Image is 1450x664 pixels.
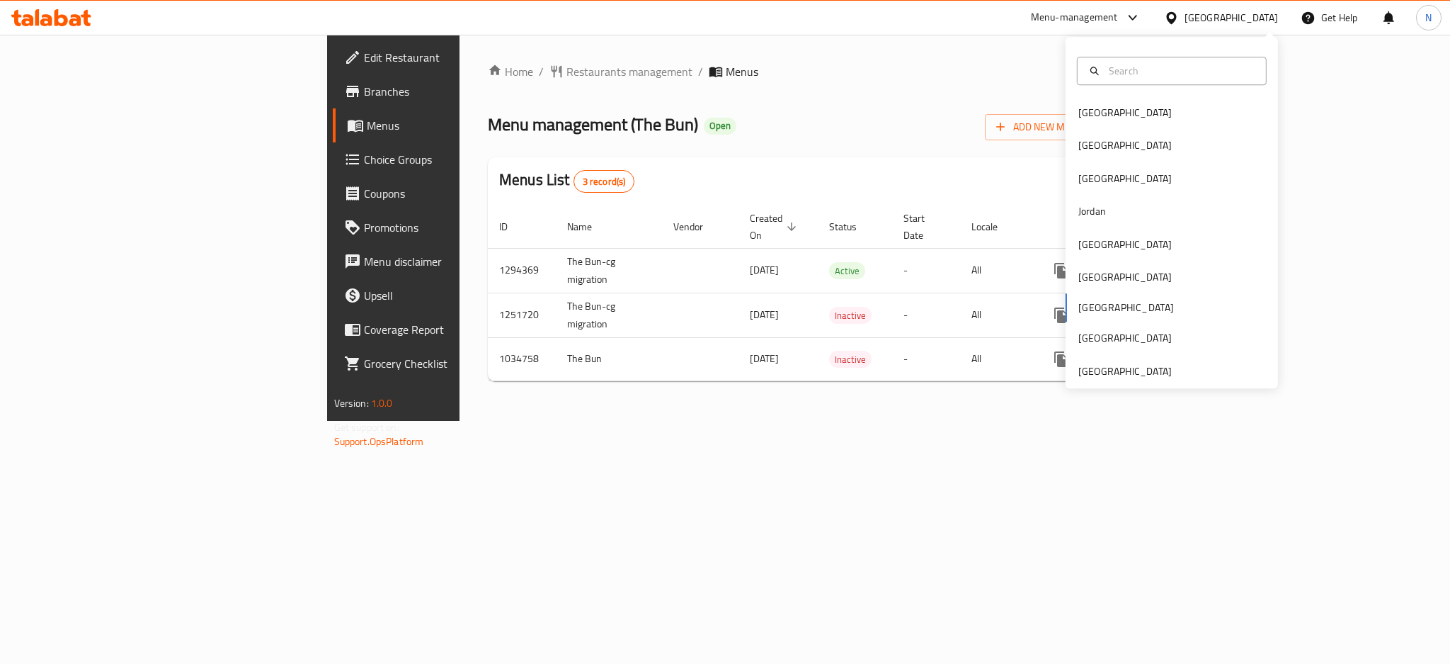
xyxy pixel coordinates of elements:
a: Promotions [333,210,569,244]
span: Menu disclaimer [364,253,558,270]
span: Get support on: [334,418,399,437]
a: Edit Restaurant [333,40,569,74]
span: N [1425,10,1432,26]
span: Add New Menu [996,118,1083,136]
span: Inactive [829,351,872,368]
div: Active [829,262,865,279]
span: Status [829,218,875,235]
span: Inactive [829,308,872,324]
td: - [892,293,960,337]
td: All [960,293,1033,337]
button: more [1044,254,1078,288]
a: Menus [333,108,569,142]
span: Created On [750,210,801,244]
a: Coverage Report [333,313,569,347]
a: Grocery Checklist [333,347,569,381]
span: [DATE] [750,349,779,368]
div: [GEOGRAPHIC_DATA] [1184,10,1278,26]
a: Restaurants management [549,63,692,80]
td: - [892,337,960,381]
span: Upsell [364,287,558,304]
span: Start Date [903,210,943,244]
span: Name [567,218,610,235]
span: ID [499,218,526,235]
span: Coupons [364,185,558,202]
span: Active [829,263,865,279]
span: Open [704,120,736,132]
td: The Bun [556,337,662,381]
td: All [960,337,1033,381]
span: Edit Restaurant [364,49,558,66]
span: Restaurants management [566,63,692,80]
th: Actions [1033,206,1192,249]
span: Promotions [364,219,558,236]
input: Search [1103,63,1257,79]
td: The Bun-cg migration [556,248,662,293]
div: [GEOGRAPHIC_DATA] [1078,171,1172,186]
span: Menus [367,117,558,134]
div: [GEOGRAPHIC_DATA] [1078,237,1172,252]
button: Add New Menu [985,114,1095,140]
button: more [1044,298,1078,332]
a: Coupons [333,176,569,210]
span: 1.0.0 [371,394,393,412]
div: Export file [1055,164,1089,198]
span: Version: [334,394,369,412]
button: more [1044,342,1078,376]
span: 3 record(s) [574,175,634,188]
a: Support.OpsPlatform [334,432,424,451]
div: [GEOGRAPHIC_DATA] [1078,269,1172,285]
span: [DATE] [750,261,779,279]
span: [DATE] [750,305,779,324]
span: Choice Groups [364,151,558,168]
nav: breadcrumb [488,63,1095,80]
div: Jordan [1078,203,1106,219]
span: Locale [971,218,1016,235]
span: Branches [364,83,558,100]
div: Open [704,118,736,135]
div: [GEOGRAPHIC_DATA] [1078,331,1172,347]
a: Choice Groups [333,142,569,176]
div: [GEOGRAPHIC_DATA] [1078,138,1172,154]
span: Grocery Checklist [364,355,558,372]
td: The Bun-cg migration [556,293,662,337]
span: Coverage Report [364,321,558,338]
a: Menu disclaimer [333,244,569,278]
div: [GEOGRAPHIC_DATA] [1078,105,1172,120]
table: enhanced table [488,206,1192,381]
span: Menu management ( The Bun ) [488,108,698,140]
div: [GEOGRAPHIC_DATA] [1078,364,1172,379]
td: All [960,248,1033,293]
td: - [892,248,960,293]
div: Menu-management [1031,9,1118,26]
li: / [698,63,703,80]
a: Branches [333,74,569,108]
a: Upsell [333,278,569,313]
span: Vendor [673,218,721,235]
h2: Menus List [499,169,634,193]
span: Menus [726,63,758,80]
div: Total records count [573,170,635,193]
